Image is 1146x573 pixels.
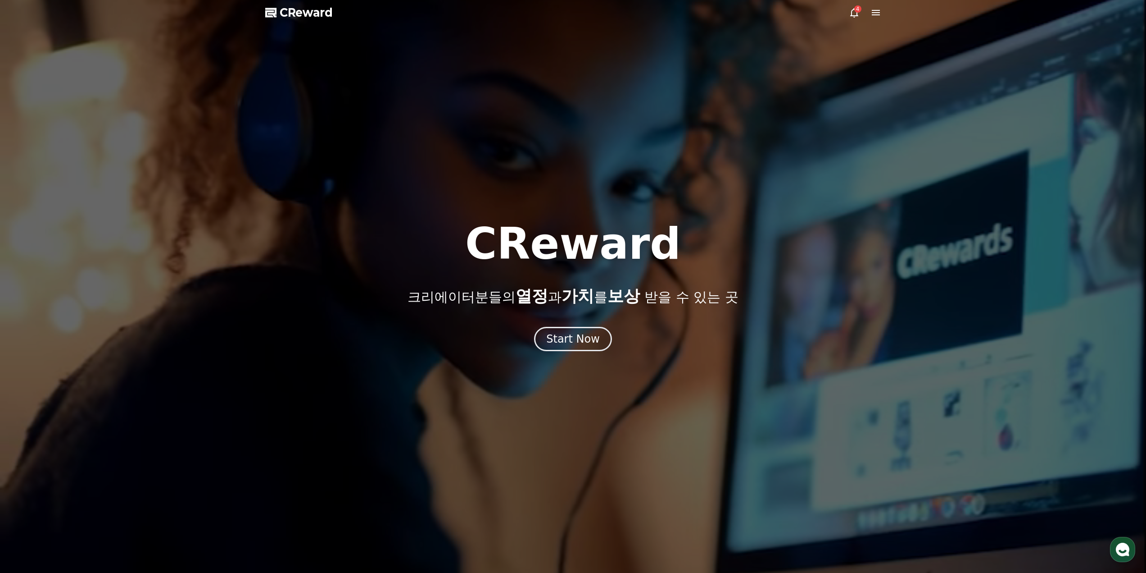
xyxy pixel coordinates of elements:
[116,286,173,308] a: 설정
[139,299,150,307] span: 설정
[465,222,681,266] h1: CReward
[854,5,861,13] div: 4
[265,5,333,20] a: CReward
[546,332,600,346] div: Start Now
[534,327,612,351] button: Start Now
[516,287,548,305] span: 열정
[408,287,738,305] p: 크리에이터분들의 과 를 받을 수 있는 곳
[607,287,640,305] span: 보상
[849,7,860,18] a: 4
[3,286,59,308] a: 홈
[534,336,612,344] a: Start Now
[562,287,594,305] span: 가치
[280,5,333,20] span: CReward
[59,286,116,308] a: 대화
[82,300,93,307] span: 대화
[28,299,34,307] span: 홈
